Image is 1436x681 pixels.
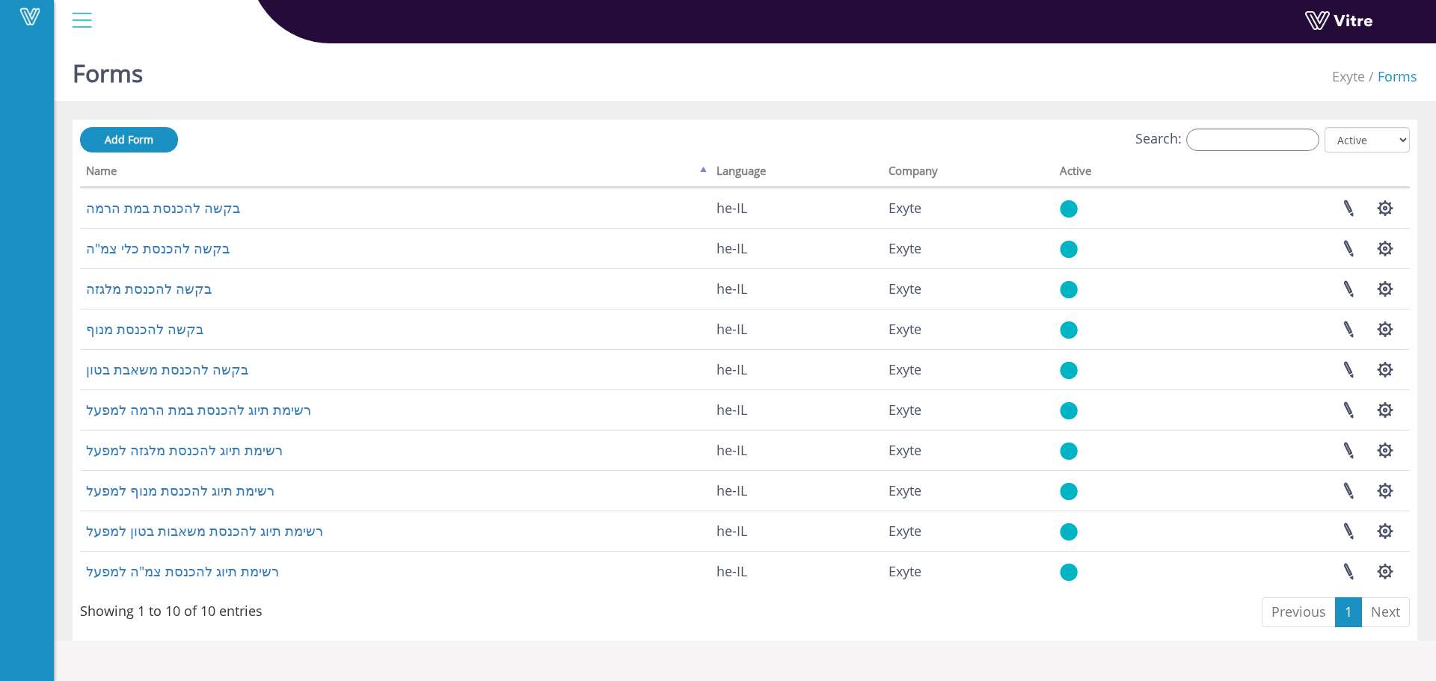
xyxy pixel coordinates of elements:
[1060,321,1078,339] img: yes
[80,596,263,621] div: Showing 1 to 10 of 10 entries
[711,470,883,511] td: he-IL
[889,360,921,378] span: 406
[1060,361,1078,380] img: yes
[1060,200,1078,218] img: yes
[86,441,283,459] a: רשימת תיוג להכנסת מלגזה למפעל
[889,320,921,338] span: 406
[86,481,274,499] a: רשימת תיוג להכנסת מנוף למפעל
[1332,67,1365,85] span: 406
[1060,523,1078,541] img: yes
[1335,597,1362,627] a: 1
[86,239,230,257] a: בקשה להכנסת כלי צמ"ה
[1060,482,1078,501] img: yes
[711,511,883,551] td: he-IL
[86,280,212,298] a: בקשה להכנסת מלגזה
[1060,280,1078,299] img: yes
[889,239,921,257] span: 406
[1262,597,1336,627] a: Previous
[1135,129,1319,151] label: Search:
[711,159,883,188] th: Language
[711,551,883,591] td: he-IL
[711,349,883,389] td: he-IL
[711,228,883,268] td: he-IL
[889,481,921,499] span: 406
[73,37,143,101] h1: Forms
[86,199,240,217] a: בקשה להכנסת במת הרמה
[86,401,311,419] a: רשימת תיוג להכנסת במת הרמה למפעל
[86,522,323,540] a: רשימת תיוג להכנסת משאבות בטון למפעל
[1060,563,1078,582] img: yes
[1054,159,1173,188] th: Active
[711,430,883,470] td: he-IL
[889,441,921,459] span: 406
[711,188,883,228] td: he-IL
[889,522,921,540] span: 406
[711,389,883,430] td: he-IL
[883,159,1054,188] th: Company
[1060,401,1078,420] img: yes
[889,280,921,298] span: 406
[1365,67,1417,87] li: Forms
[889,401,921,419] span: 406
[711,268,883,309] td: he-IL
[80,127,178,152] a: Add Form
[889,562,921,580] span: 406
[86,320,203,338] a: בקשה להכנסת מנוף
[889,199,921,217] span: 406
[1060,240,1078,259] img: yes
[86,562,279,580] a: רשימת תיוג להכנסת צמ"ה למפעל
[86,360,248,378] a: בקשה להכנסת משאבת בטון
[1060,442,1078,460] img: yes
[711,309,883,349] td: he-IL
[1186,129,1319,151] input: Search:
[105,132,153,147] span: Add Form
[80,159,711,188] th: Name: activate to sort column descending
[1361,597,1410,627] a: Next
